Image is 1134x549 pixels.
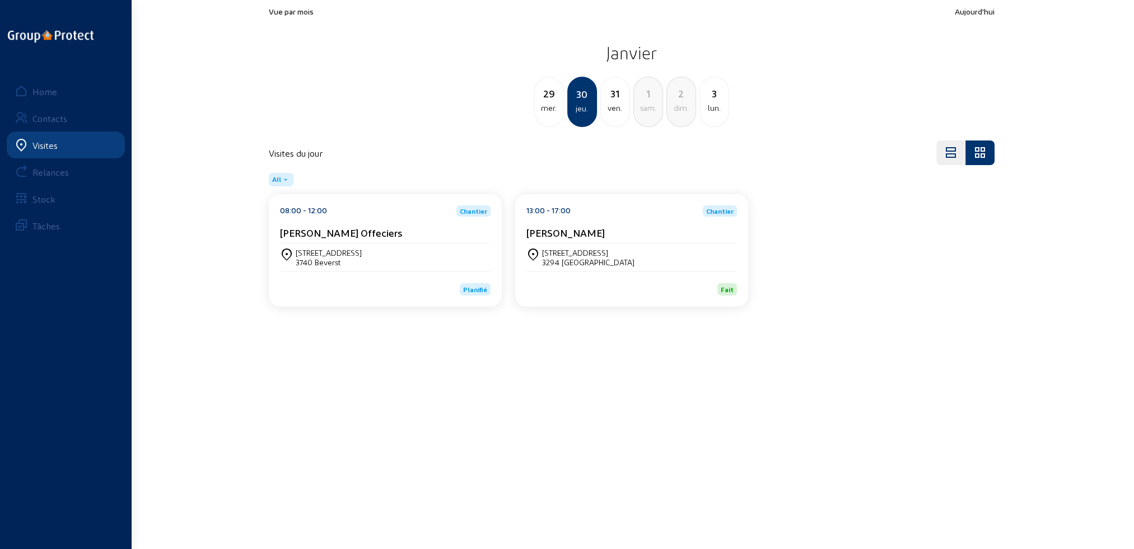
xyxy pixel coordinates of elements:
div: 1 [634,86,662,101]
span: All [272,175,281,184]
div: [STREET_ADDRESS] [296,248,362,257]
a: Tâches [7,212,125,239]
div: Stock [32,194,55,204]
div: 31 [601,86,629,101]
a: Relances [7,158,125,185]
div: [STREET_ADDRESS] [542,248,634,257]
div: dim. [667,101,696,115]
h4: Visites du jour [269,148,323,158]
div: 08:00 - 12:00 [280,205,327,217]
img: logo-oneline.png [8,30,94,43]
span: Fait [721,285,734,293]
div: Tâches [32,220,60,231]
div: Visites [32,140,58,151]
div: Relances [32,167,69,177]
a: Stock [7,185,125,212]
div: 3 [700,86,729,101]
a: Visites [7,132,125,158]
a: Home [7,78,125,105]
div: 3740 Beverst [296,257,362,267]
a: Contacts [7,105,125,132]
div: 30 [568,86,596,102]
div: 13:00 - 17:00 [526,205,571,217]
span: Aujourd'hui [955,7,995,16]
div: 29 [535,86,563,101]
div: sam. [634,101,662,115]
div: Contacts [32,113,67,124]
div: jeu. [568,102,596,115]
div: lun. [700,101,729,115]
div: mer. [535,101,563,115]
div: ven. [601,101,629,115]
div: 2 [667,86,696,101]
span: Chantier [460,208,487,214]
span: Planifié [463,285,487,293]
cam-card-title: [PERSON_NAME] [526,227,605,238]
div: Home [32,86,57,97]
cam-card-title: [PERSON_NAME] Offeciers [280,227,402,238]
span: Chantier [706,208,734,214]
span: Vue par mois [269,7,314,16]
h2: Janvier [269,39,995,67]
div: 3294 [GEOGRAPHIC_DATA] [542,257,634,267]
